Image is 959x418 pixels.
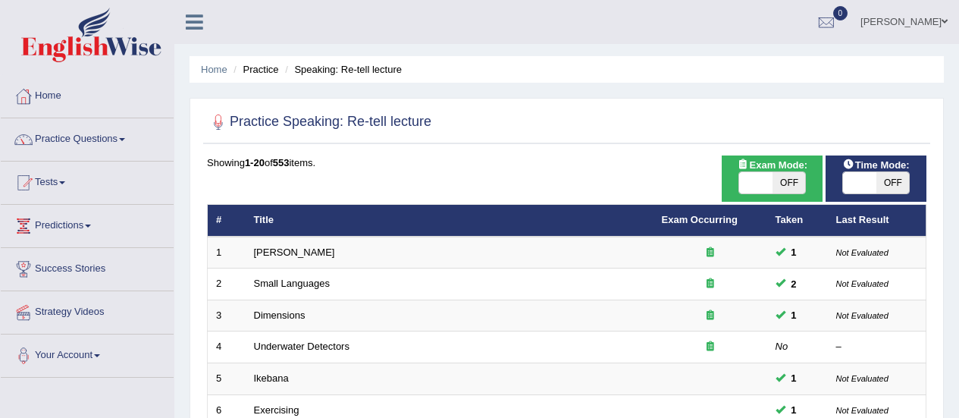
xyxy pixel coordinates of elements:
[230,62,278,77] li: Practice
[833,6,848,20] span: 0
[785,370,803,386] span: You can still take this question
[785,244,803,260] span: You can still take this question
[254,372,289,384] a: Ikebana
[254,247,335,258] a: [PERSON_NAME]
[836,340,918,354] div: –
[273,157,290,168] b: 553
[1,335,174,372] a: Your Account
[254,310,306,321] a: Dimensions
[836,374,888,383] small: Not Evaluated
[281,62,402,77] li: Speaking: Re-tell lecture
[785,276,803,292] span: You can still take this question
[785,402,803,418] span: You can still take this question
[208,205,246,237] th: #
[1,162,174,200] a: Tests
[208,269,246,300] td: 2
[208,237,246,269] td: 1
[246,205,653,237] th: Title
[732,157,813,173] span: Exam Mode:
[208,332,246,363] td: 4
[722,156,823,202] div: Show exams occurring in exams
[1,75,174,113] a: Home
[662,340,759,354] div: Exam occurring question
[1,248,174,286] a: Success Stories
[785,307,803,323] span: You can still take this question
[837,157,916,173] span: Time Mode:
[208,363,246,395] td: 5
[1,118,174,156] a: Practice Questions
[662,214,738,225] a: Exam Occurring
[662,246,759,260] div: Exam occurring question
[836,279,888,288] small: Not Evaluated
[208,300,246,332] td: 3
[207,156,926,170] div: Showing of items.
[836,311,888,320] small: Not Evaluated
[1,291,174,329] a: Strategy Videos
[876,172,910,193] span: OFF
[1,205,174,243] a: Predictions
[662,309,759,323] div: Exam occurring question
[254,341,349,352] a: Underwater Detectors
[254,404,299,416] a: Exercising
[836,406,888,415] small: Not Evaluated
[201,64,227,75] a: Home
[245,157,265,168] b: 1-20
[828,205,926,237] th: Last Result
[254,278,330,289] a: Small Languages
[776,341,788,352] em: No
[662,277,759,291] div: Exam occurring question
[207,111,431,134] h2: Practice Speaking: Re-tell lecture
[767,205,828,237] th: Taken
[836,248,888,257] small: Not Evaluated
[773,172,806,193] span: OFF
